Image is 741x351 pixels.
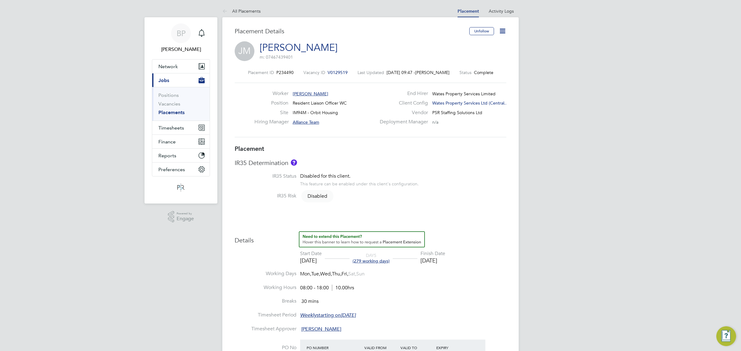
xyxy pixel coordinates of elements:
[300,271,311,277] span: Mon,
[235,41,254,61] span: JM
[301,298,319,304] span: 30 mins
[304,70,325,75] label: Vacancy ID
[260,42,337,54] a: [PERSON_NAME]
[376,100,428,106] label: Client Config
[158,139,176,145] span: Finance
[158,77,169,83] span: Jobs
[235,345,296,351] label: PO No
[458,9,479,14] a: Placement
[152,60,210,73] button: Network
[254,100,288,106] label: Position
[152,46,210,53] span: Ben Perkin
[348,271,356,277] span: Sat,
[300,312,316,318] em: Weekly
[177,29,186,37] span: BP
[415,70,450,75] span: [PERSON_NAME]
[222,8,261,14] a: All Placements
[158,101,180,107] a: Vacancies
[235,173,296,180] label: IR35 Status
[293,119,319,125] span: Alliance Team
[299,231,425,247] button: How to extend a Placement?
[158,92,179,98] a: Positions
[474,70,493,75] span: Complete
[716,326,736,346] button: Engage Resource Center
[459,70,471,75] label: Status
[353,258,390,264] span: (279 working days)
[235,270,296,277] label: Working Days
[328,70,348,75] span: V0129519
[356,271,365,277] span: Sun
[300,312,356,318] span: starting on
[235,326,296,332] label: Timesheet Approver
[158,109,185,115] a: Placements
[152,23,210,53] a: BP[PERSON_NAME]
[254,119,288,125] label: Hiring Manager
[158,125,184,131] span: Timesheets
[254,90,288,97] label: Worker
[432,91,496,97] span: Wates Property Services Limited
[432,110,482,115] span: PSR Staffing Solutions Ltd
[248,70,274,75] label: Placement ID
[358,70,384,75] label: Last Updated
[260,54,293,60] span: m: 07467439401
[152,149,210,162] button: Reports
[332,285,354,291] span: 10.00hrs
[300,285,354,291] div: 08:00 - 18:00
[341,271,348,277] span: Fri,
[301,190,333,202] span: Disabled
[291,159,297,166] button: About IR35
[489,8,514,14] a: Activity Logs
[376,109,428,116] label: Vendor
[152,87,210,121] div: Jobs
[235,231,506,244] h3: Details
[300,257,322,264] div: [DATE]
[175,183,186,192] img: psrsolutions-logo-retina.png
[469,27,494,35] button: Unfollow
[235,145,264,152] b: Placement
[293,91,328,97] span: [PERSON_NAME]
[144,17,217,204] nav: Main navigation
[158,153,176,159] span: Reports
[300,250,322,257] div: Start Date
[152,121,210,134] button: Timesheets
[300,180,419,187] div: This feature can be enabled under this client's configuration.
[341,312,356,318] em: [DATE]
[293,110,338,115] span: IM94M - Orbit Housing
[168,211,194,223] a: Powered byEngage
[177,211,194,216] span: Powered by
[152,163,210,176] button: Preferences
[152,183,210,192] a: Go to home page
[276,70,294,75] span: P234490
[254,109,288,116] label: Site
[432,119,438,125] span: n/a
[235,159,506,167] h3: IR35 Determination
[158,167,185,172] span: Preferences
[421,257,445,264] div: [DATE]
[376,90,428,97] label: End Hirer
[320,271,332,277] span: Wed,
[387,70,415,75] span: [DATE] 09:47 -
[332,271,341,277] span: Thu,
[421,250,445,257] div: Finish Date
[235,312,296,318] label: Timesheet Period
[152,135,210,148] button: Finance
[376,119,428,125] label: Deployment Manager
[432,100,509,106] span: Wates Property Services Ltd (Central…
[293,100,347,106] span: Resident Liaison Officer WC
[158,64,178,69] span: Network
[177,216,194,221] span: Engage
[235,27,465,35] h3: Placement Details
[300,173,350,179] span: Disabled for this client.
[235,298,296,304] label: Breaks
[301,326,341,332] span: [PERSON_NAME]
[350,253,393,264] div: DAYS
[235,193,296,199] label: IR35 Risk
[311,271,320,277] span: Tue,
[152,73,210,87] button: Jobs
[235,284,296,291] label: Working Hours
